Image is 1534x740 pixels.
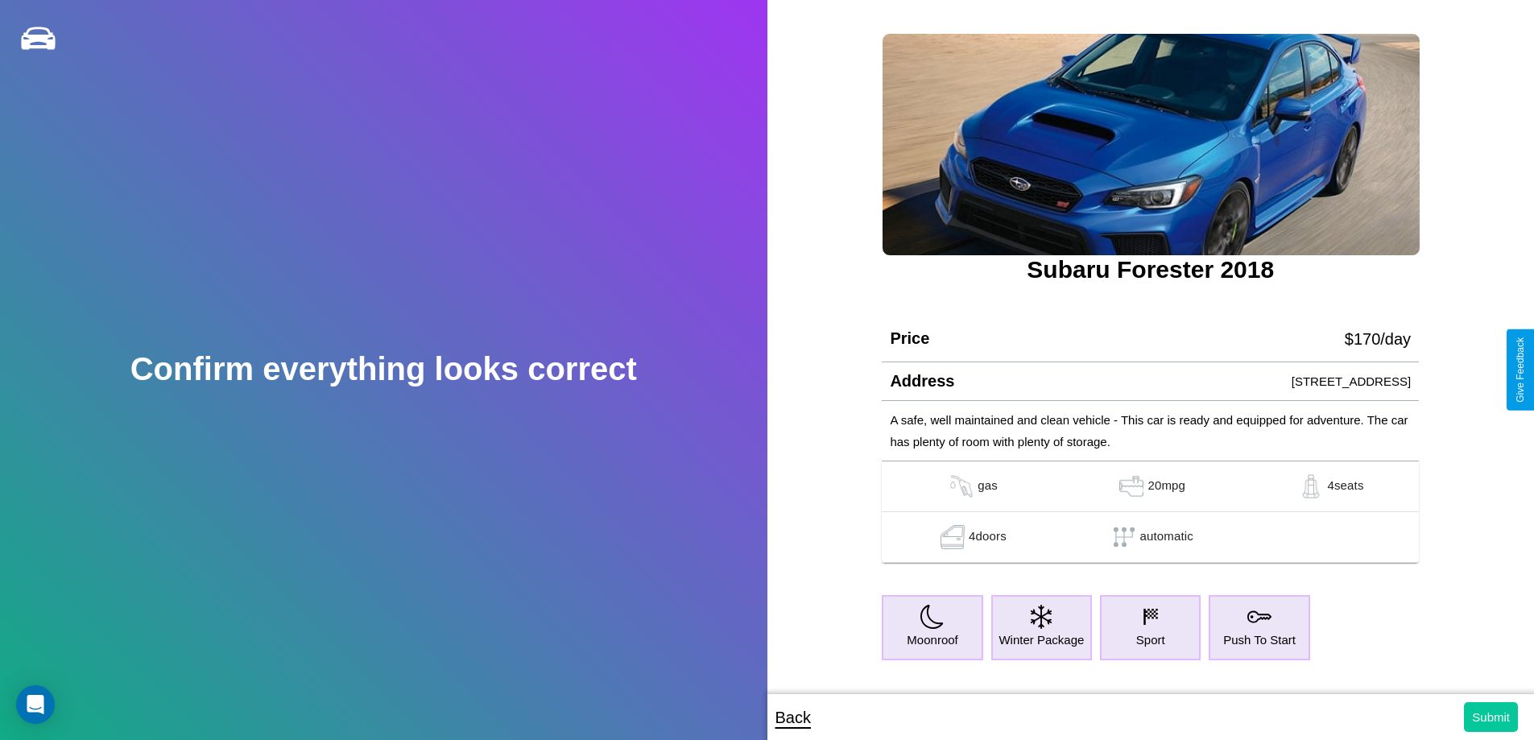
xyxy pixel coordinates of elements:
[1292,370,1411,392] p: [STREET_ADDRESS]
[882,461,1419,563] table: simple table
[1140,525,1193,549] p: automatic
[1295,474,1327,498] img: gas
[1515,337,1526,403] div: Give Feedback
[1327,474,1363,498] p: 4 seats
[890,372,954,391] h4: Address
[1223,629,1296,651] p: Push To Start
[978,474,998,498] p: gas
[890,409,1411,453] p: A safe, well maintained and clean vehicle - This car is ready and equipped for adventure. The car...
[907,629,957,651] p: Moonroof
[16,685,55,724] div: Open Intercom Messenger
[937,525,969,549] img: gas
[999,629,1084,651] p: Winter Package
[882,256,1419,283] h3: Subaru Forester 2018
[890,329,929,348] h4: Price
[775,703,811,732] p: Back
[1115,474,1147,498] img: gas
[1147,474,1185,498] p: 20 mpg
[130,351,637,387] h2: Confirm everything looks correct
[1464,702,1518,732] button: Submit
[945,474,978,498] img: gas
[1136,629,1165,651] p: Sport
[969,525,1007,549] p: 4 doors
[1345,325,1411,353] p: $ 170 /day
